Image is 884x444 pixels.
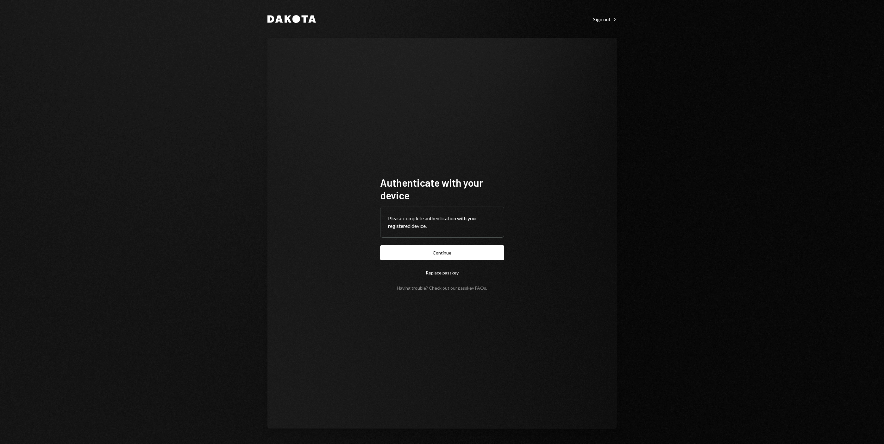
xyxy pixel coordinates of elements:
div: Please complete authentication with your registered device. [388,215,496,230]
button: Continue [380,245,504,260]
a: passkey FAQs [458,285,486,291]
div: Having trouble? Check out our . [397,285,487,291]
button: Replace passkey [380,265,504,280]
a: Sign out [593,16,617,23]
h1: Authenticate with your device [380,176,504,202]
